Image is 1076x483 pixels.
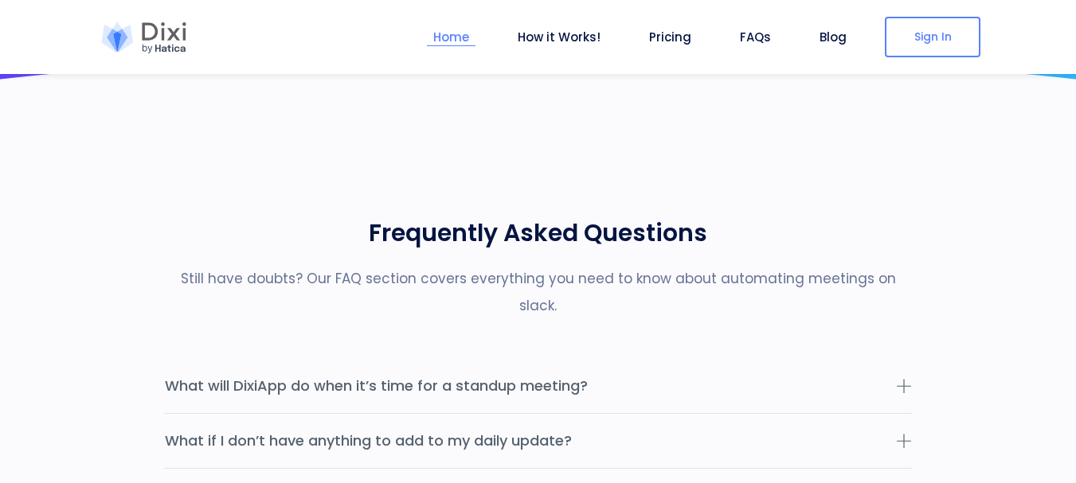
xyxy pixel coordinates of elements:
a: How it Works! [511,28,607,46]
a: FAQs [734,28,777,46]
a: Pricing [643,28,698,46]
button: What will DixiApp do when it’s time for a standup meeting? [164,359,913,413]
a: Sign In [885,17,980,57]
button: What if I don’t have anything to add to my daily update? [164,414,913,468]
a: Home [427,28,475,46]
p: Still have doubts? Our FAQ section covers everything you need to know about automating meetings o... [164,265,913,319]
h2: Frequently Asked Questions [164,213,913,253]
a: Blog [813,28,853,46]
